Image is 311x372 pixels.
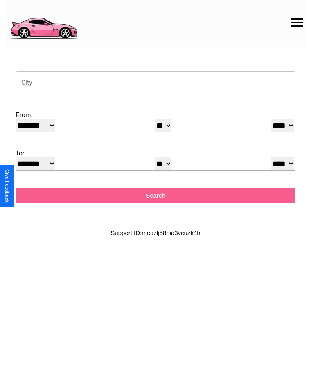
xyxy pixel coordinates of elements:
label: From: [16,112,295,119]
label: To: [16,150,295,157]
div: Give Feedback [4,169,10,203]
p: Support ID: meazlj58nia3vcuzk4h [110,227,200,238]
img: logo [6,4,81,41]
button: Search [16,188,295,203]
